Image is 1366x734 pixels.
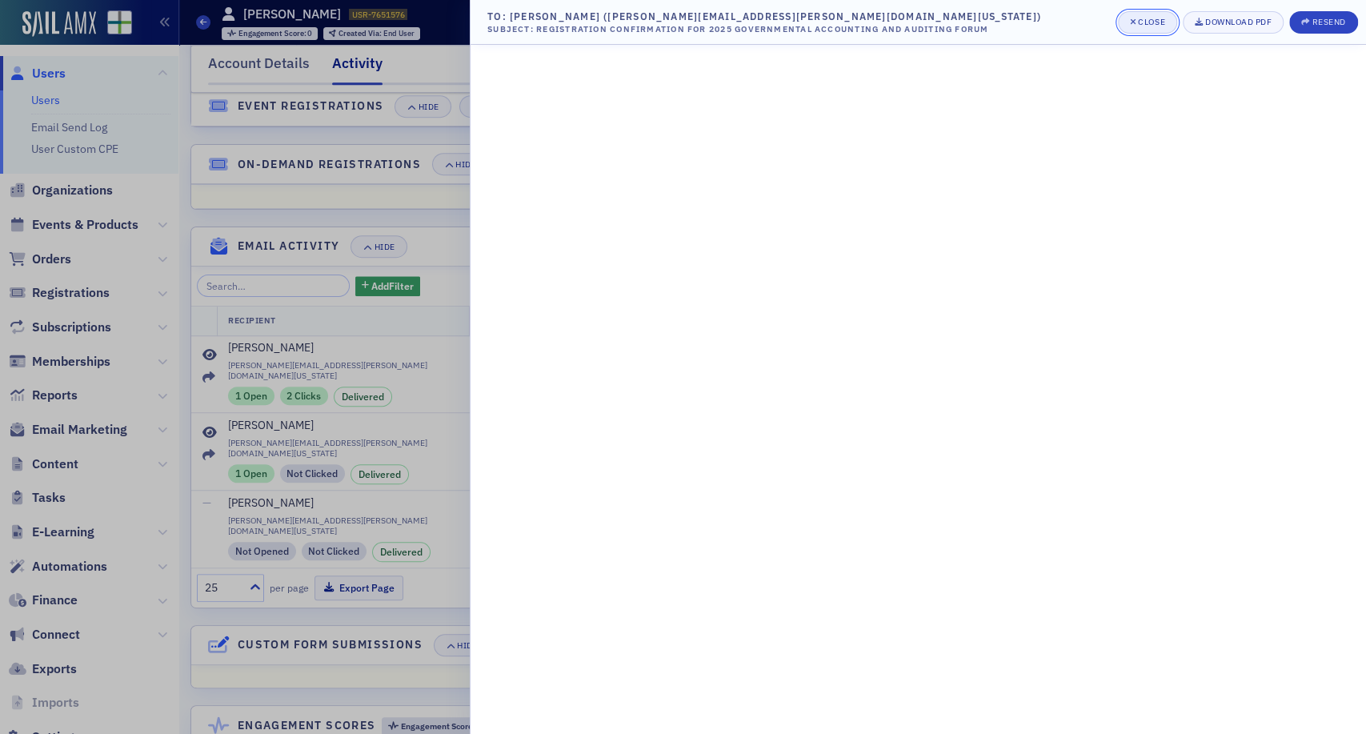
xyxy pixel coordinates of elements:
a: Download PDF [1183,11,1284,34]
div: To: [PERSON_NAME] ([PERSON_NAME][EMAIL_ADDRESS][PERSON_NAME][DOMAIN_NAME][US_STATE]) [487,9,1041,23]
button: Close [1118,11,1177,34]
div: Close [1138,18,1165,26]
div: Download PDF [1205,18,1272,26]
div: Subject: Registration Confirmation for 2025 Governmental Accounting and Auditing Forum [487,23,1041,36]
button: Resend [1289,11,1357,34]
div: Resend [1312,18,1345,26]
